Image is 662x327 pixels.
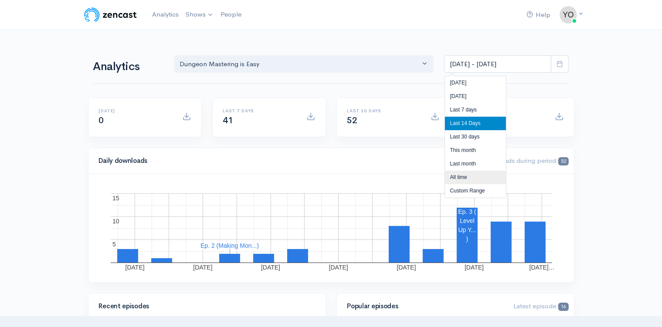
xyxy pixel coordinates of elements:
[445,76,506,90] li: [DATE]
[481,156,568,165] span: Downloads during period:
[523,6,554,24] a: Help
[444,55,551,73] input: analytics date range selector
[174,55,434,73] button: Dungeon Mastering is Easy
[465,264,484,271] text: [DATE]
[466,236,468,243] text: )
[193,264,212,271] text: [DATE]
[529,264,554,271] text: [DATE]…
[472,108,544,113] h6: All time
[182,5,217,24] a: Shows
[445,144,506,157] li: This month
[99,108,172,113] h6: [DATE]
[445,90,506,103] li: [DATE]
[200,242,259,249] text: Ep. 2 (Making Mon...)
[445,157,506,171] li: Last month
[217,5,245,24] a: People
[112,241,116,248] text: 5
[445,103,506,117] li: Last 7 days
[261,264,280,271] text: [DATE]
[347,303,503,310] h4: Popular episodes
[513,302,568,310] span: Latest episode:
[560,6,577,24] img: ...
[445,171,506,184] li: All time
[83,6,138,24] img: ZenCast Logo
[99,157,471,165] h4: Daily downloads
[99,303,310,310] h4: Recent episodes
[445,130,506,144] li: Last 30 days
[558,303,568,311] span: 16
[445,184,506,198] li: Custom Range
[112,218,119,225] text: 10
[99,115,104,126] span: 0
[112,195,119,202] text: 15
[397,264,416,271] text: [DATE]
[93,61,164,73] h1: Analytics
[99,185,564,272] svg: A chart.
[223,108,296,113] h6: Last 7 days
[558,157,568,165] span: 52
[149,5,182,24] a: Analytics
[458,208,476,215] text: Ep. 3 (
[347,108,420,113] h6: Last 30 days
[445,117,506,130] li: Last 14 Days
[125,264,144,271] text: [DATE]
[180,59,421,69] div: Dungeon Mastering is Easy
[223,115,233,126] span: 41
[329,264,348,271] text: [DATE]
[347,115,357,126] span: 52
